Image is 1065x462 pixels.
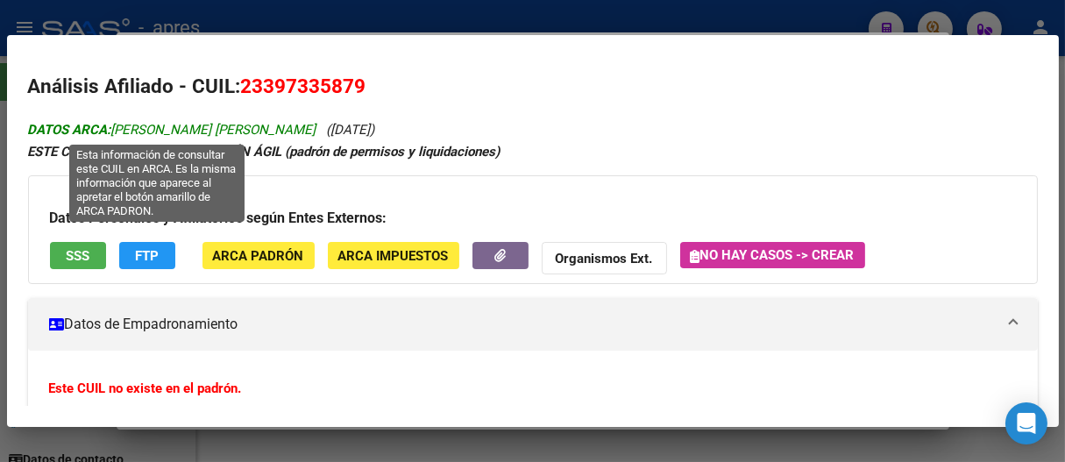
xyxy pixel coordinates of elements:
h3: Datos Personales y Afiliatorios según Entes Externos: [50,208,1016,229]
button: Organismos Ext. [542,242,667,274]
button: ARCA Padrón [202,242,315,269]
strong: Organismos Ext. [556,251,653,267]
button: No hay casos -> Crear [680,242,865,268]
strong: ESTE CUIL NO EXISTE EN EL PADRÓN ÁGIL (padrón de permisos y liquidaciones) [28,144,501,160]
span: [PERSON_NAME] [PERSON_NAME] [28,122,316,138]
span: ([DATE]) [327,122,375,138]
div: Open Intercom Messenger [1005,402,1047,444]
span: 23397335879 [241,75,366,97]
strong: DATOS ARCA: [28,122,111,138]
span: FTP [135,248,159,264]
span: ARCA Impuestos [338,248,449,264]
span: SSS [66,248,89,264]
span: No hay casos -> Crear [691,247,855,263]
h2: Análisis Afiliado - CUIL: [28,72,1038,102]
span: ARCA Padrón [213,248,304,264]
button: SSS [50,242,106,269]
strong: Este CUIL no existe en el padrón. [49,380,242,396]
button: ARCA Impuestos [328,242,459,269]
button: FTP [119,242,175,269]
mat-panel-title: Datos de Empadronamiento [49,314,996,335]
mat-expansion-panel-header: Datos de Empadronamiento [28,298,1038,351]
